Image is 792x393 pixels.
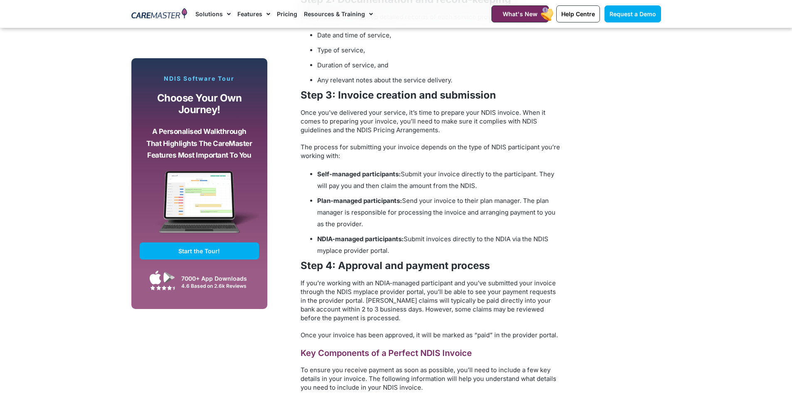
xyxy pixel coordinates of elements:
[140,242,259,260] a: Start the Tour!
[301,89,496,101] b: Step 3: Invoice creation and submission
[150,270,161,284] img: Apple App Store Icon
[301,279,556,322] span: If you’re working with an NDIA-managed participant and you’ve submitted your invoice through the ...
[140,75,259,82] p: NDIS Software Tour
[503,10,538,17] span: What's New
[317,170,401,178] b: Self-managed participants:
[317,197,402,205] b: Plan-managed participants:
[131,8,188,20] img: CareMaster Logo
[609,10,656,17] span: Request a Demo
[181,274,255,283] div: 7000+ App Downloads
[491,5,549,22] a: What's New
[317,61,388,69] span: Duration of service, and
[140,171,259,242] img: CareMaster Software Mockup on Screen
[146,126,253,161] p: A personalised walkthrough that highlights the CareMaster features most important to you
[604,5,661,22] a: Request a Demo
[301,331,558,339] span: Once your invoice has been approved, it will be marked as “paid” in the provider portal.
[163,271,175,284] img: Google Play App Icon
[317,76,452,84] span: Any relevant notes about the service delivery.
[556,5,600,22] a: Help Centre
[561,10,595,17] span: Help Centre
[301,143,560,160] span: The process for submitting your invoice depends on the type of NDIS participant you’re working with:
[317,197,555,228] span: Send your invoice to their plan manager. The plan manager is responsible for processing the invoi...
[146,92,253,116] p: Choose your own journey!
[301,260,490,272] b: Step 4: Approval and payment process
[317,31,391,39] span: Date and time of service,
[317,170,554,190] span: Submit your invoice directly to the participant. They will pay you and then claim the amount from...
[178,247,220,255] span: Start the Tour!
[317,235,548,255] span: Submit invoices directly to the NDIA via the NDIS myplace provider portal.
[301,348,563,359] h3: Key Components of a Perfect NDIS Invoice
[150,285,175,290] img: Google Play Store App Review Stars
[317,235,404,243] b: NDIA-managed participants:
[317,46,365,54] span: Type of service,
[181,283,255,289] div: 4.6 Based on 2.6k Reviews
[301,109,545,134] span: Once you’ve delivered your service, it’s time to prepare your NDIS invoice. When it comes to prep...
[301,366,556,391] span: To ensure you receive payment as soon as possible, you’ll need to include a few key details in yo...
